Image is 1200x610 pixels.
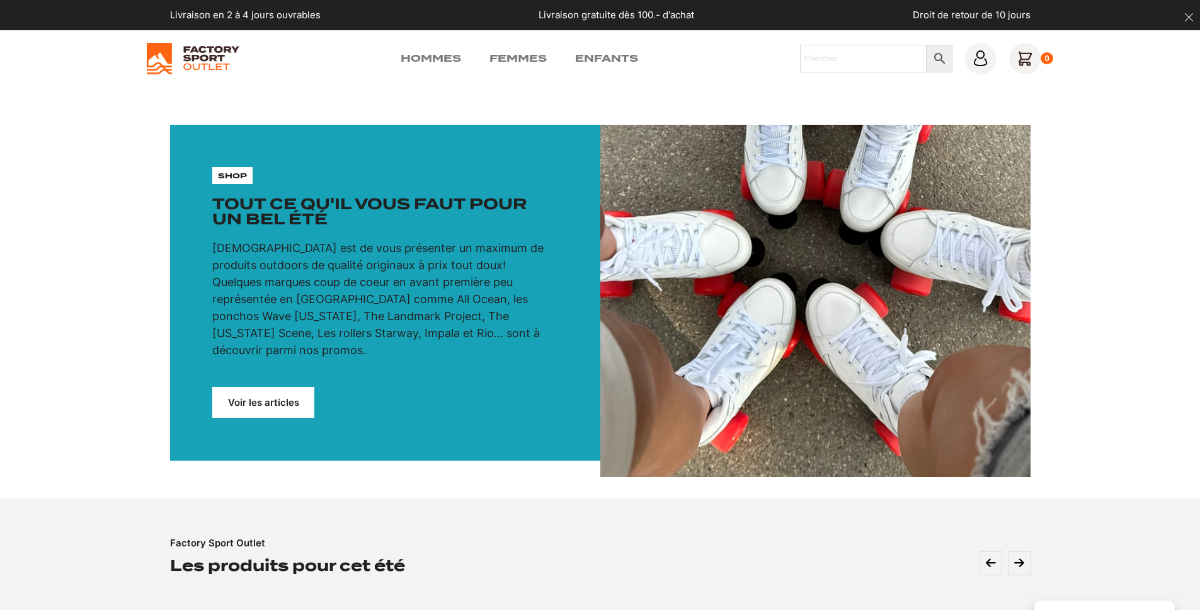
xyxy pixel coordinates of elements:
[800,45,927,72] input: Chercher
[147,43,239,74] img: Factory Sport Outlet
[218,170,247,181] p: shop
[212,197,557,227] h1: Tout ce qu'il vous faut pour un bel été
[489,51,547,66] a: Femmes
[170,8,321,23] p: Livraison en 2 à 4 jours ouvrables
[575,51,638,66] a: Enfants
[170,536,265,551] p: Factory Sport Outlet
[1041,52,1054,65] div: 0
[170,556,405,575] h2: Les produits pour cet été
[913,8,1031,23] p: Droit de retour de 10 jours
[212,239,557,359] p: [DEMOGRAPHIC_DATA] est de vous présenter un maximum de produits outdoors de qualité originaux à p...
[212,387,314,418] a: Voir les articles
[1178,6,1200,28] button: dismiss
[401,51,461,66] a: Hommes
[539,8,694,23] p: Livraison gratuite dès 100.- d'achat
